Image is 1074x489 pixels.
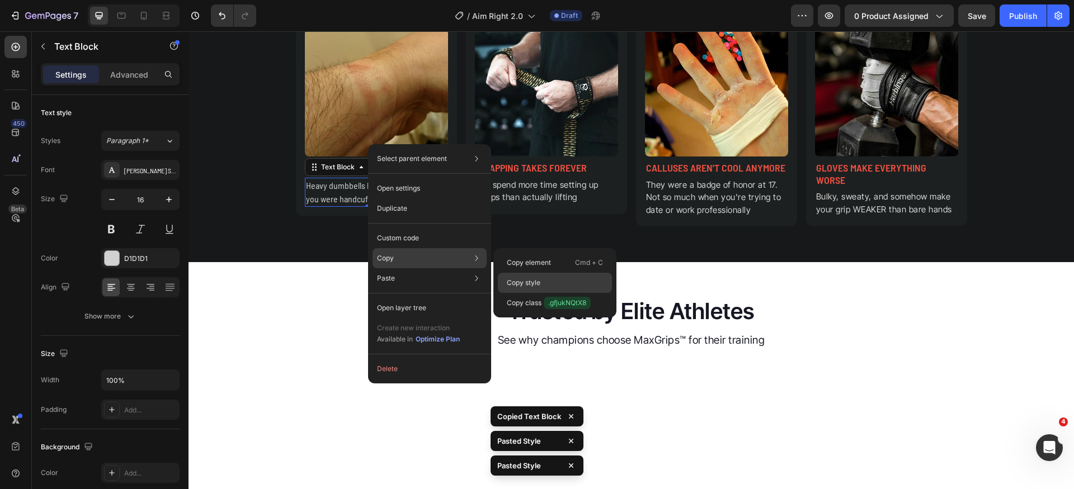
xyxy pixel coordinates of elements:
[1059,417,1068,426] span: 4
[507,297,591,309] p: Copy class
[11,119,27,128] div: 450
[958,4,995,27] button: Save
[124,468,177,478] div: Add...
[1036,434,1063,461] iframe: Intercom live chat
[110,69,148,80] p: Advanced
[416,334,460,344] div: Optimize Plan
[377,303,426,313] p: Open layer tree
[41,253,58,263] div: Color
[507,258,551,268] p: Copy element
[377,233,419,243] p: Custom code
[41,108,72,118] div: Text style
[219,264,667,296] h2: Trusted by Elite Athletes
[106,136,149,146] span: Paragraph 1*
[544,297,591,309] span: .gfjukNQtX8
[458,148,599,186] p: They were a badge of honor at 17. Not so much when you're trying to date or work professionally
[101,131,180,151] button: Paragraph 1*
[182,180,194,189] div: 0
[497,460,541,471] p: Pasted Style
[628,131,769,155] p: Gloves make everything worse
[41,280,72,295] div: Align
[288,148,428,173] p: You spend more time setting up straps than actually lifting
[377,183,420,193] p: Open settings
[575,257,603,268] p: Cmd + C
[102,370,179,390] input: Auto
[854,10,929,22] span: 0 product assigned
[467,10,470,22] span: /
[4,4,83,27] button: 7
[377,154,447,164] p: Select parent element
[377,322,460,334] p: Create new interaction
[497,435,541,447] p: Pasted Style
[373,359,487,379] button: Delete
[124,165,177,175] div: [PERSON_NAME] Semi Condensed
[968,11,986,21] span: Save
[497,411,561,422] p: Copied Text Block
[41,136,60,146] div: Styles
[377,335,413,343] span: Available in
[458,131,599,143] p: Calluses aren't cool anymore
[189,31,1074,489] iframe: Design area
[472,10,523,22] span: Aim Right 2.0
[41,440,95,455] div: Background
[124,254,177,264] div: D1D1D1
[377,253,394,263] p: Copy
[41,346,70,362] div: Size
[288,131,428,143] p: Wrapping takes forever
[41,468,58,478] div: Color
[41,306,180,326] button: Show more
[628,159,769,184] p: Bulky, sweaty, and somehow make your grip WEAKER than bare hands
[561,11,578,21] span: Draft
[41,405,67,415] div: Padding
[845,4,954,27] button: 0 product assigned
[8,205,27,213] div: Beta
[377,203,407,213] p: Duplicate
[220,301,666,317] p: See why champions choose MaxGrips™ for their training
[377,273,395,283] p: Paste
[1000,4,1047,27] button: Publish
[41,192,70,207] div: Size
[41,375,59,385] div: Width
[211,4,256,27] div: Undo/Redo
[84,311,136,322] div: Show more
[415,334,460,345] button: Optimize Plan
[55,69,87,80] p: Settings
[117,148,258,174] p: Heavy dumbbells leave you looking like you were handcuffed for hours
[124,405,177,415] div: Add...
[1009,10,1037,22] div: Publish
[54,40,149,53] p: Text Block
[507,278,540,288] p: Copy style
[41,165,55,175] div: Font
[130,131,168,141] div: Text Block
[73,9,78,22] p: 7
